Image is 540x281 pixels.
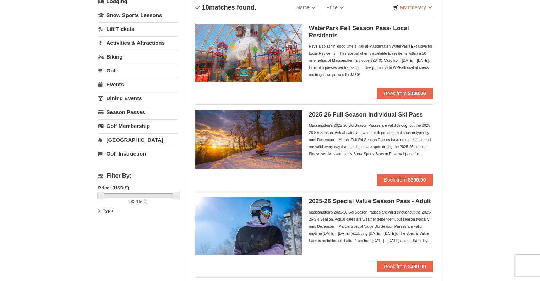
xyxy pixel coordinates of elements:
[98,92,178,105] a: Dining Events
[98,36,178,49] a: Activities & Attractions
[309,43,433,78] div: Have a splashin' good time all fall at Massanutten WaterPark! Exclusive for Local Residents – Thi...
[384,264,407,269] span: Book from
[388,2,436,13] a: My Itinerary
[98,173,178,179] h4: Filter By:
[408,264,426,269] strong: $480.00
[309,111,433,118] h5: 2025-26 Full Season Individual Ski Pass
[98,119,178,133] a: Golf Membership
[136,199,146,204] span: 1560
[321,0,349,15] a: Price
[408,177,426,183] strong: $390.00
[98,185,129,190] strong: Price: (USD $)
[98,147,178,160] a: Golf Instruction
[309,122,433,157] div: Massanutten's 2025-26 Ski Season Passes are valid throughout the 2025-26 Ski Season. Actual dates...
[384,177,407,183] span: Book from
[98,198,178,205] label: -
[309,198,433,205] h5: 2025-26 Special Value Season Pass - Adult
[98,78,178,91] a: Events
[98,106,178,119] a: Season Passes
[103,208,113,213] strong: Type
[195,4,256,11] h4: matches found.
[384,91,407,96] span: Book from
[377,88,433,99] button: Book from $100.00
[98,133,178,146] a: [GEOGRAPHIC_DATA]
[98,64,178,77] a: Golf
[309,25,433,39] h5: WaterPark Fall Season Pass- Local Residents
[291,0,321,15] a: Name
[309,209,433,244] div: Massanutten's 2025-26 Ski Season Passes are valid throughout the 2025-26 Ski Season. Actual dates...
[98,50,178,63] a: Biking
[195,197,302,255] img: 6619937-198-dda1df27.jpg
[377,261,433,272] button: Book from $480.00
[129,199,134,204] span: 90
[98,9,178,22] a: Snow Sports Lessons
[202,4,209,11] span: 10
[408,91,426,96] strong: $100.00
[98,22,178,36] a: Lift Tickets
[377,174,433,185] button: Book from $390.00
[195,24,302,82] img: 6619937-212-8c750e5f.jpg
[195,110,302,168] img: 6619937-208-2295c65e.jpg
